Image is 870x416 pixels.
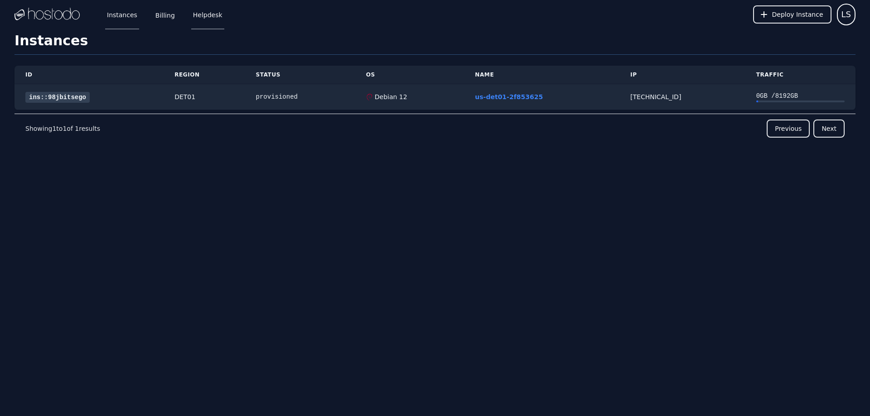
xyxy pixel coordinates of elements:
[630,92,735,101] div: [TECHNICAL_ID]
[619,66,745,84] th: IP
[14,8,80,21] img: Logo
[52,125,56,132] span: 1
[813,120,845,138] button: Next
[355,66,464,84] th: OS
[14,33,855,55] h1: Instances
[256,92,344,101] div: provisioned
[75,125,79,132] span: 1
[745,66,855,84] th: Traffic
[837,4,855,25] button: User menu
[63,125,67,132] span: 1
[174,92,234,101] div: DET01
[25,124,100,133] p: Showing to of results
[25,92,90,103] a: ins::98jbitsego
[14,114,855,143] nav: Pagination
[373,92,407,101] div: Debian 12
[772,10,823,19] span: Deploy Instance
[753,5,831,24] button: Deploy Instance
[756,91,845,100] div: 0 GB / 8192 GB
[767,120,810,138] button: Previous
[245,66,355,84] th: Status
[14,66,164,84] th: ID
[164,66,245,84] th: Region
[464,66,619,84] th: Name
[841,8,851,21] span: LS
[475,93,543,100] a: us-det01-2f853625
[366,94,373,100] img: Debian 12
